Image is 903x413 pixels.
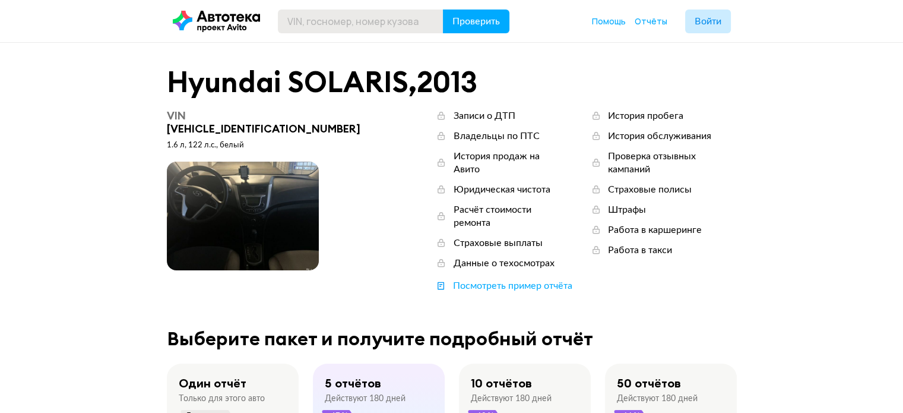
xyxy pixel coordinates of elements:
[452,279,572,292] div: Посмотреть пример отчёта
[617,393,698,404] div: Действуют 180 дней
[179,393,265,404] div: Только для этого авто
[167,328,737,349] div: Выберите пакет и получите подробный отчёт
[167,109,186,122] span: VIN
[453,203,566,229] div: Расчёт стоимости ремонта
[695,17,721,26] span: Войти
[452,17,500,26] span: Проверить
[167,140,376,151] div: 1.6 л, 122 л.c., белый
[453,237,542,250] div: Страховые выплаты
[179,376,246,391] div: Один отчёт
[435,279,572,292] a: Посмотреть пример отчёта
[608,203,646,216] div: Штрафы
[608,150,736,176] div: Проверка отзывных кампаний
[453,109,515,122] div: Записи о ДТП
[453,257,554,270] div: Данные о техосмотрах
[608,223,702,237] div: Работа в каршеринге
[278,10,443,33] input: VIN, госномер, номер кузова
[443,10,509,33] button: Проверить
[453,183,550,196] div: Юридическая чистота
[325,393,405,404] div: Действуют 180 дней
[608,109,683,122] div: История пробега
[608,183,692,196] div: Страховые полисы
[453,130,539,143] div: Владельцы по ПТС
[471,393,552,404] div: Действуют 180 дней
[471,376,532,391] div: 10 отчётов
[167,67,737,97] div: Hyundai SOLARIS , 2013
[608,130,711,143] div: История обслуживания
[167,109,376,135] div: [VEHICLE_IDENTIFICATION_NUMBER]
[608,244,672,257] div: Работа в такси
[635,15,667,27] a: Отчёты
[685,10,731,33] button: Войти
[592,15,626,27] a: Помощь
[325,376,381,391] div: 5 отчётов
[617,376,681,391] div: 50 отчётов
[453,150,566,176] div: История продаж на Авито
